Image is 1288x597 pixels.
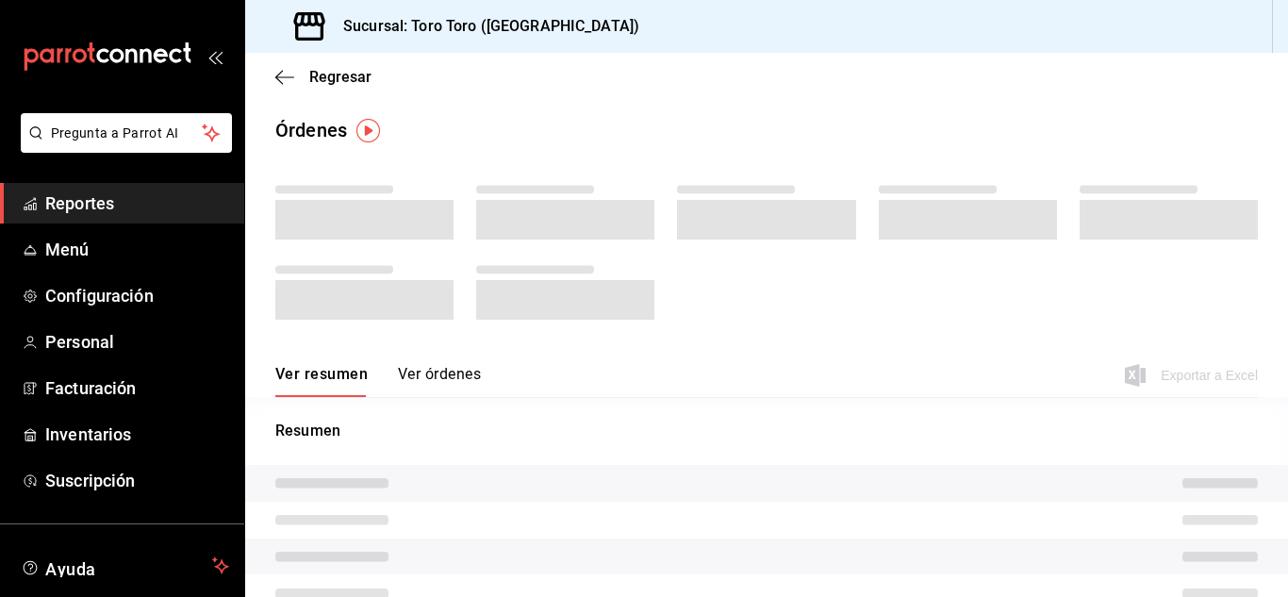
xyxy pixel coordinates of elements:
[21,113,232,153] button: Pregunta a Parrot AI
[207,49,223,64] button: open_drawer_menu
[275,365,368,397] button: Ver resumen
[45,468,229,493] span: Suscripción
[356,119,380,142] img: Tooltip marker
[45,329,229,355] span: Personal
[51,124,203,143] span: Pregunta a Parrot AI
[398,365,481,397] button: Ver órdenes
[45,555,205,577] span: Ayuda
[45,375,229,401] span: Facturación
[275,116,347,144] div: Órdenes
[45,237,229,262] span: Menú
[328,15,639,38] h3: Sucursal: Toro Toro ([GEOGRAPHIC_DATA])
[275,365,481,397] div: navigation tabs
[45,191,229,216] span: Reportes
[45,283,229,308] span: Configuración
[275,68,372,86] button: Regresar
[309,68,372,86] span: Regresar
[45,422,229,447] span: Inventarios
[275,420,1258,442] p: Resumen
[13,137,232,157] a: Pregunta a Parrot AI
